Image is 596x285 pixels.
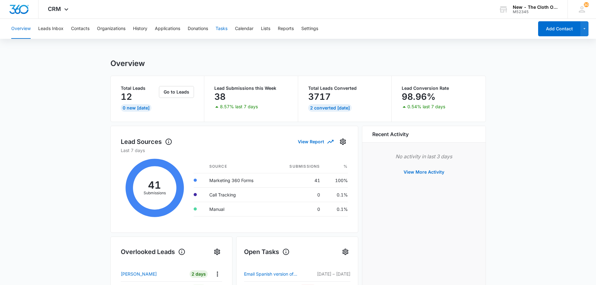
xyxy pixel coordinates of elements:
button: Settings [338,137,348,147]
p: 98.96% [402,92,436,102]
button: Settings [340,247,350,257]
td: Call Tracking [204,187,273,202]
h1: Overview [110,59,145,68]
a: Email Spanish version of Tear Off Flyer [244,270,299,278]
button: Calendar [235,19,253,39]
button: Go to Leads [159,86,194,98]
span: 30 [584,2,589,7]
button: Settings [301,19,318,39]
div: notifications count [584,2,589,7]
td: 0 [273,202,325,216]
p: 0.54% last 7 days [407,104,445,109]
th: Submissions [273,160,325,173]
span: CRM [48,6,61,12]
div: 2 Converted [DATE] [308,104,352,112]
h1: Open Tasks [244,247,290,257]
button: Contacts [71,19,89,39]
p: [PERSON_NAME] [121,271,157,277]
td: 100% [325,173,348,187]
button: Reports [278,19,294,39]
a: [PERSON_NAME] [121,271,187,277]
p: [DATE] – [DATE] [317,271,350,277]
p: Lead Conversion Rate [402,86,476,90]
button: Actions [212,269,222,279]
div: account name [513,5,558,10]
button: History [133,19,147,39]
button: Tasks [216,19,227,39]
p: Total Leads [121,86,158,90]
div: 0 New [DATE] [121,104,151,112]
a: Go to Leads [159,89,194,94]
button: Lists [261,19,270,39]
p: Total Leads Converted [308,86,382,90]
td: Manual [204,202,273,216]
p: No activity in last 3 days [372,153,476,160]
p: 12 [121,92,132,102]
th: Source [204,160,273,173]
div: account id [513,10,558,14]
h6: Recent Activity [372,130,409,138]
p: Lead Submissions this Week [214,86,288,90]
td: 0.1% [325,187,348,202]
td: 0.1% [325,202,348,216]
h1: Lead Sources [121,137,172,146]
button: View More Activity [397,165,451,180]
td: 0 [273,187,325,202]
p: 3717 [308,92,331,102]
p: 38 [214,92,226,102]
h1: Overlooked Leads [121,247,186,257]
th: % [325,160,348,173]
button: Applications [155,19,180,39]
button: Settings [212,247,222,257]
td: 41 [273,173,325,187]
button: Donations [188,19,208,39]
button: Leads Inbox [38,19,64,39]
button: Overview [11,19,31,39]
button: Add Contact [538,21,580,36]
p: 8.57% last 7 days [220,104,258,109]
div: 2 Days [190,270,208,278]
button: View Report [298,136,333,147]
p: Last 7 days [121,147,348,154]
button: Organizations [97,19,125,39]
td: Marketing 360 Forms [204,173,273,187]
